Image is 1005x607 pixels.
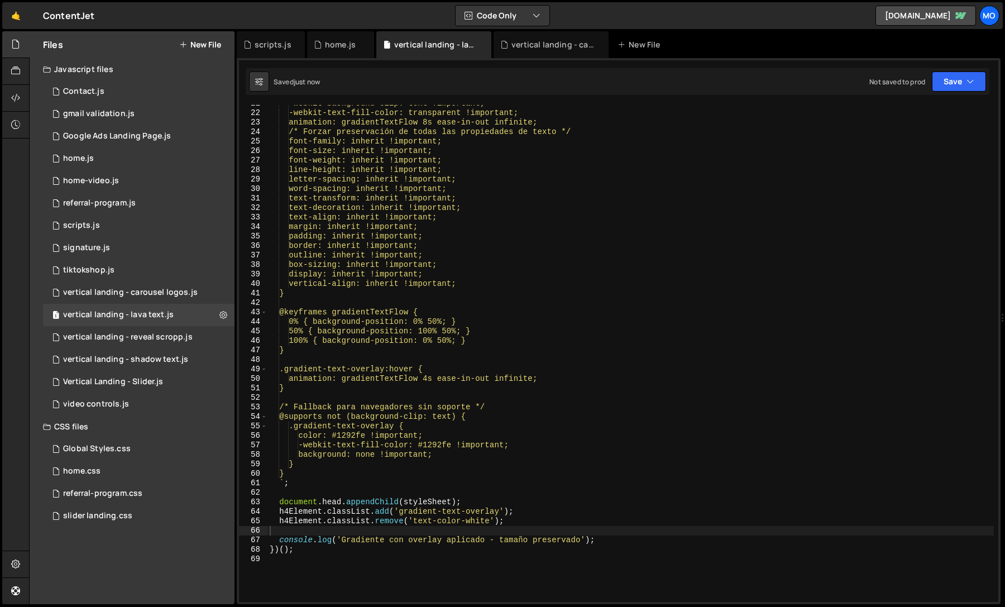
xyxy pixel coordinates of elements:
[63,109,135,119] div: gmail validation.js
[875,6,976,26] a: [DOMAIN_NAME]
[239,488,267,498] div: 62
[239,384,267,393] div: 51
[63,221,100,231] div: scripts.js
[869,77,925,87] div: Not saved to prod
[63,466,100,476] div: home.css
[239,412,267,422] div: 54
[239,241,267,251] div: 36
[239,545,267,555] div: 68
[239,232,267,241] div: 35
[63,87,104,97] div: Contact.js
[239,374,267,384] div: 50
[239,355,267,365] div: 48
[239,526,267,536] div: 66
[43,170,234,192] div: 10184/43272.js
[325,39,356,50] div: home.js
[239,365,267,374] div: 49
[394,39,478,50] div: vertical landing - lava text.js
[456,6,549,26] button: Code Only
[43,505,234,527] div: 10184/44518.css
[239,346,267,355] div: 47
[43,237,234,259] div: 10184/34477.js
[43,214,234,237] div: 10184/22928.js
[43,348,234,371] div: 10184/44784.js
[239,555,267,564] div: 69
[63,243,110,253] div: signature.js
[239,308,267,317] div: 43
[179,40,221,49] button: New File
[43,9,95,22] div: ContentJet
[239,336,267,346] div: 46
[43,281,234,304] div: vertical landing - carousel logos.js
[63,511,132,521] div: slider landing.css
[43,259,234,281] div: 10184/30310.js
[618,39,664,50] div: New File
[239,127,267,137] div: 24
[239,175,267,184] div: 29
[239,108,267,118] div: 22
[239,260,267,270] div: 38
[43,326,234,348] div: 10184/44930.js
[63,265,114,275] div: tiktokshop.js
[239,184,267,194] div: 30
[63,444,131,454] div: Global Styles.css
[63,288,198,298] div: vertical landing - carousel logos.js
[43,103,234,125] div: 10184/38486.js
[63,131,171,141] div: Google Ads Landing Page.js
[43,393,234,415] div: 10184/43538.js
[63,176,119,186] div: home-video.js
[43,125,234,147] div: 10184/36849.js
[30,58,234,80] div: Javascript files
[239,165,267,175] div: 28
[63,377,163,387] div: Vertical Landing - Slider.js
[30,415,234,438] div: CSS files
[294,77,320,87] div: just now
[239,146,267,156] div: 26
[239,156,267,165] div: 27
[932,71,986,92] button: Save
[239,298,267,308] div: 42
[63,332,193,342] div: vertical landing - reveal scropp.js
[239,213,267,222] div: 33
[2,2,30,29] a: 🤙
[43,438,234,460] div: 10184/38499.css
[274,77,320,87] div: Saved
[63,310,174,320] div: vertical landing - lava text.js
[979,6,999,26] a: Mo
[239,498,267,507] div: 63
[239,222,267,232] div: 34
[43,304,234,326] div: vertical landing - lava text.js
[239,517,267,526] div: 65
[511,39,595,50] div: vertical landing - carousel logos.js
[43,460,234,482] div: 10184/39870.css
[255,39,291,50] div: scripts.js
[239,194,267,203] div: 31
[239,137,267,146] div: 25
[63,489,142,499] div: referral-program.css
[239,441,267,450] div: 57
[239,118,267,127] div: 23
[239,327,267,336] div: 45
[239,469,267,479] div: 60
[239,479,267,488] div: 61
[239,422,267,431] div: 55
[239,507,267,517] div: 64
[239,251,267,260] div: 37
[43,39,63,51] h2: Files
[239,289,267,298] div: 41
[239,460,267,469] div: 59
[239,393,267,403] div: 52
[43,482,234,505] div: 10184/37629.css
[239,536,267,545] div: 67
[63,355,188,365] div: vertical landing - shadow text.js
[239,270,267,279] div: 39
[239,403,267,412] div: 53
[63,154,94,164] div: home.js
[239,450,267,460] div: 58
[43,192,234,214] div: 10184/37628.js
[43,147,234,170] div: 10184/39869.js
[63,198,136,208] div: referral-program.js
[63,399,129,409] div: video controls.js
[239,431,267,441] div: 56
